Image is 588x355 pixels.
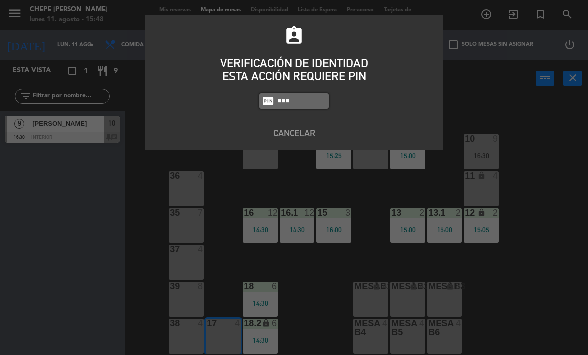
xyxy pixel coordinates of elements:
div: ESTA ACCIÓN REQUIERE PIN [152,70,436,83]
div: VERIFICACIÓN DE IDENTIDAD [152,57,436,70]
i: fiber_pin [262,95,274,107]
input: 1234 [277,95,326,107]
i: assignment_ind [284,25,304,46]
button: Cancelar [152,126,436,140]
